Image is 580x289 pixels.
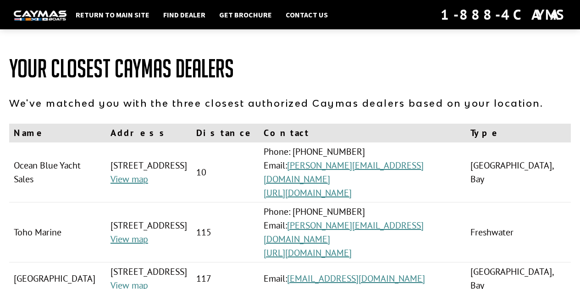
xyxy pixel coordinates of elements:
[71,9,154,21] a: Return to main site
[281,9,332,21] a: Contact Us
[466,202,571,262] td: Freshwater
[264,219,424,245] a: [PERSON_NAME][EMAIL_ADDRESS][DOMAIN_NAME]
[110,233,148,245] a: View map
[441,5,566,25] div: 1-888-4CAYMAS
[466,124,571,142] th: Type
[159,9,210,21] a: Find Dealer
[192,202,259,262] td: 115
[192,142,259,202] td: 10
[259,202,466,262] td: Phone: [PHONE_NUMBER] Email:
[106,202,192,262] td: [STREET_ADDRESS]
[264,187,352,199] a: [URL][DOMAIN_NAME]
[259,142,466,202] td: Phone: [PHONE_NUMBER] Email:
[14,11,66,20] img: white-logo-c9c8dbefe5ff5ceceb0f0178aa75bf4bb51f6bca0971e226c86eb53dfe498488.png
[264,159,424,185] a: [PERSON_NAME][EMAIL_ADDRESS][DOMAIN_NAME]
[9,55,571,82] h1: Your Closest Caymas Dealers
[106,124,192,142] th: Address
[287,273,425,284] a: [EMAIL_ADDRESS][DOMAIN_NAME]
[466,142,571,202] td: [GEOGRAPHIC_DATA], Bay
[215,9,276,21] a: Get Brochure
[106,142,192,202] td: [STREET_ADDRESS]
[264,247,352,259] a: [URL][DOMAIN_NAME]
[259,124,466,142] th: Contact
[192,124,259,142] th: Distance
[9,96,571,110] p: We've matched you with the three closest authorized Caymas dealers based on your location.
[9,124,106,142] th: Name
[110,173,148,185] a: View map
[9,202,106,262] td: Toho Marine
[9,142,106,202] td: Ocean Blue Yacht Sales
